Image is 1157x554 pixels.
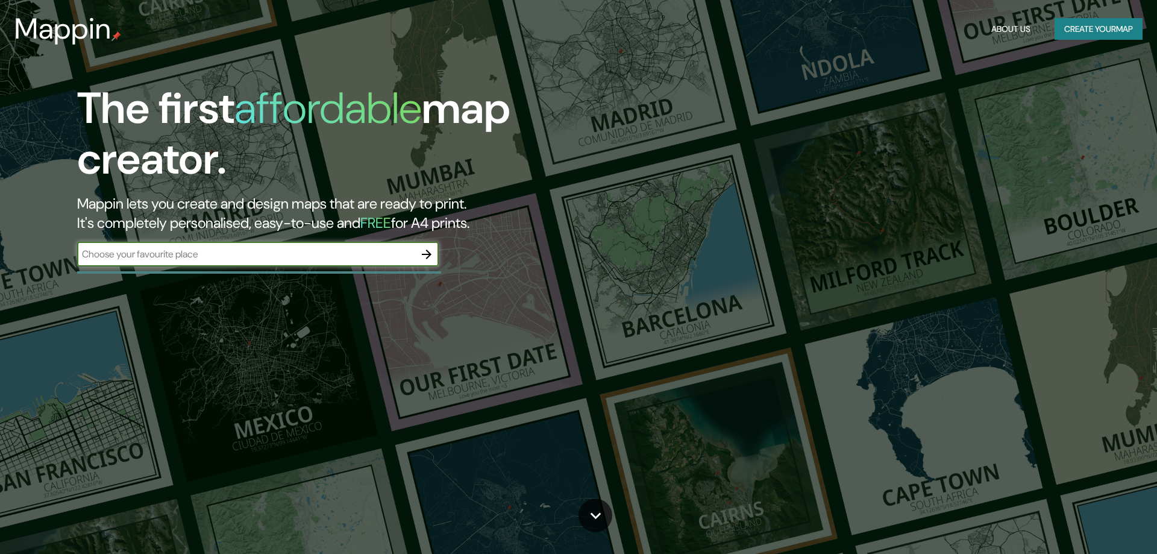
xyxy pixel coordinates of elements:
[986,18,1035,40] button: About Us
[14,12,111,46] h3: Mappin
[111,31,121,41] img: mappin-pin
[1050,507,1144,541] iframe: Help widget launcher
[77,194,656,233] h2: Mappin lets you create and design maps that are ready to print. It's completely personalised, eas...
[77,247,415,261] input: Choose your favourite place
[234,80,422,136] h1: affordable
[360,213,391,232] h5: FREE
[77,83,656,194] h1: The first map creator.
[1055,18,1143,40] button: Create yourmap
